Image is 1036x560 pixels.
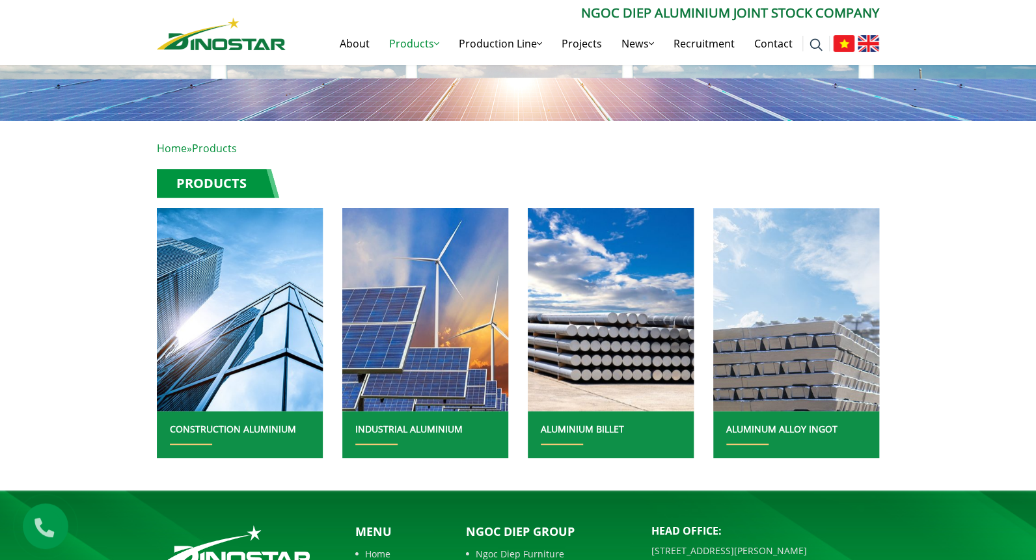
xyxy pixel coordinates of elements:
p: Head Office: [651,523,879,539]
a: News [612,23,664,64]
span: » [157,141,237,155]
a: ALUMINUM ALLOY INGOT [726,423,838,435]
h1: Products [157,169,279,198]
p: Ngoc Diep Group [466,523,632,540]
a: Home [157,141,187,155]
a: INDUSTRIAL ALUMINIUM [355,423,463,435]
a: Recruitment [664,23,744,64]
p: Menu [355,523,433,540]
img: search [810,38,823,51]
span: Products [192,141,237,155]
a: Production Line [449,23,552,64]
a: Contact [744,23,802,64]
img: nhom xay dung [342,208,508,411]
a: ALUMINIUM BILLET [541,423,624,435]
img: nhom xay dung [713,208,879,411]
a: Products [379,23,449,64]
img: English [858,35,879,52]
img: Nhôm Dinostar [157,18,286,50]
img: nhom xay dung [528,208,694,411]
a: Projects [552,23,612,64]
p: Ngoc Diep Aluminium Joint Stock Company [286,3,879,23]
a: CONSTRUCTION ALUMINIUM [170,423,296,435]
img: Tiếng Việt [833,35,854,52]
img: nhom xay dung [157,208,323,411]
a: About [330,23,379,64]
